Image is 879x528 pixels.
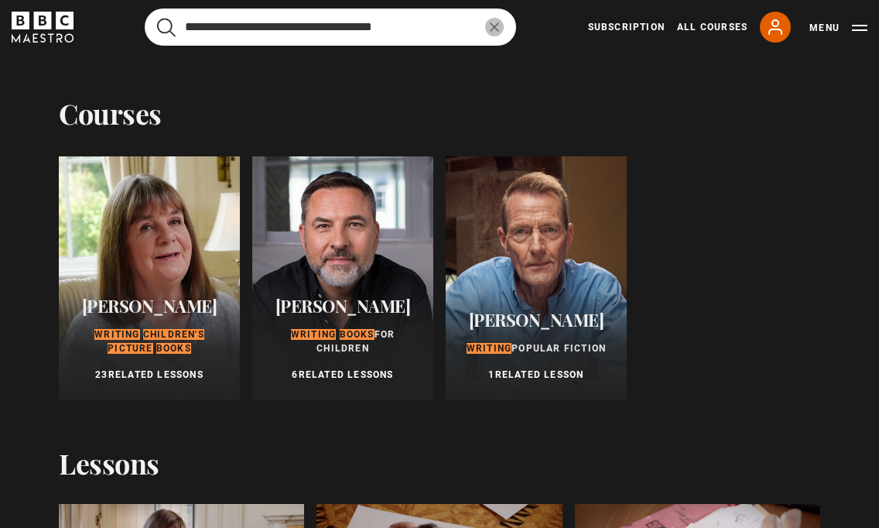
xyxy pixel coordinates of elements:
[157,18,176,37] button: Submit the search query
[677,20,747,34] a: All Courses
[12,12,74,43] svg: BBC Maestro
[588,20,665,34] a: Subscription
[485,18,504,36] button: Clear the search query
[145,9,516,46] input: Search
[809,20,867,36] button: Toggle navigation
